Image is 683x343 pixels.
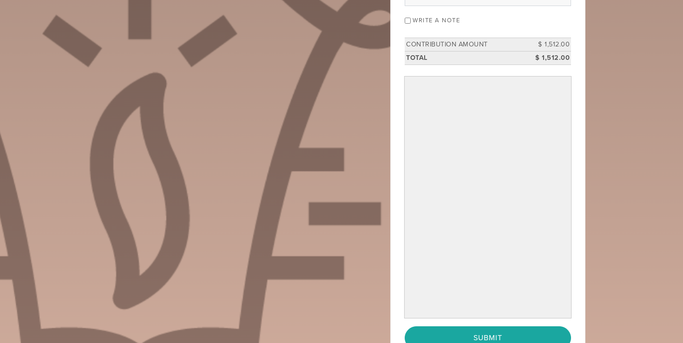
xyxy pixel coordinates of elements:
[529,38,571,52] td: $ 1,512.00
[405,38,529,52] td: Contribution Amount
[407,78,569,316] iframe: Secure payment input frame
[529,51,571,65] td: $ 1,512.00
[405,51,529,65] td: Total
[413,17,460,24] label: Write a note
